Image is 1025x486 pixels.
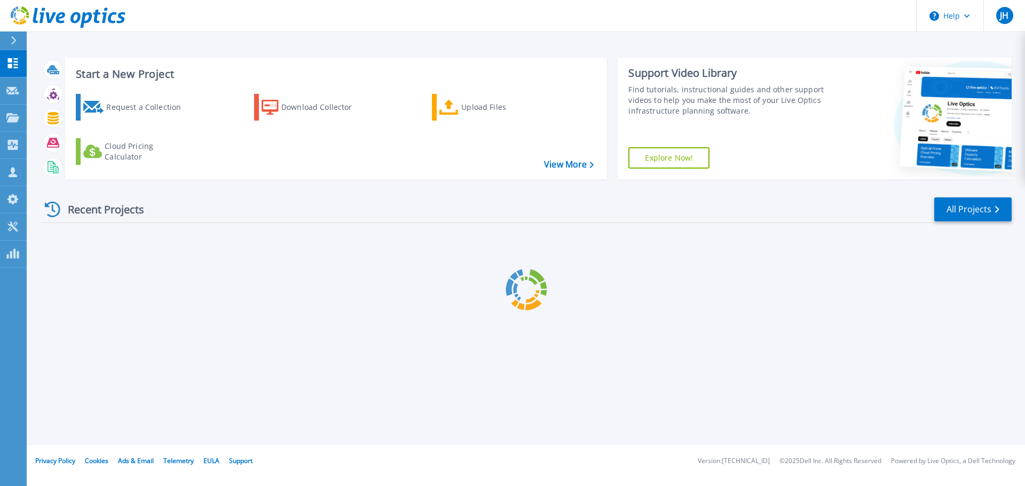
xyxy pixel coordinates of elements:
a: Support [229,456,253,465]
h3: Start a New Project [76,68,594,80]
div: Recent Projects [41,196,159,222]
a: Ads & Email [118,456,154,465]
a: Cloud Pricing Calculator [76,138,195,165]
a: Upload Files [432,94,551,121]
div: Request a Collection [106,97,192,118]
a: Cookies [85,456,108,465]
a: EULA [203,456,219,465]
li: © 2025 Dell Inc. All Rights Reserved [779,458,881,465]
div: Find tutorials, instructional guides and other support videos to help you make the most of your L... [628,84,829,116]
a: All Projects [934,197,1012,221]
li: Version: [TECHNICAL_ID] [698,458,770,465]
a: Request a Collection [76,94,195,121]
a: View More [544,160,594,170]
div: Cloud Pricing Calculator [105,141,190,162]
div: Upload Files [461,97,547,118]
span: JH [1000,11,1008,20]
a: Download Collector [254,94,373,121]
div: Support Video Library [628,66,829,80]
a: Privacy Policy [35,456,75,465]
a: Telemetry [163,456,194,465]
div: Download Collector [281,97,367,118]
a: Explore Now! [628,147,709,169]
li: Powered by Live Optics, a Dell Technology [891,458,1015,465]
